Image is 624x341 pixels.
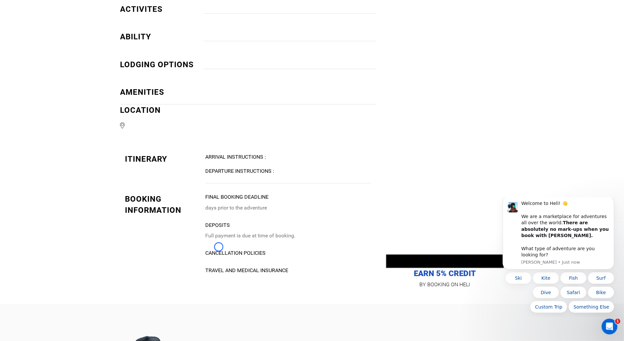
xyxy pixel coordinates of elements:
strong: Cancellation Policies [205,250,266,256]
button: Quick reply: Kite [40,74,66,86]
button: Quick reply: Surf [95,74,121,86]
p: BY BOOKING ON HELI [386,280,504,289]
div: Arrival Instructions : [205,153,371,161]
div: Welcome to Heli! 👋 We are a marketplace for adventures all over the world. What type of adventure... [29,3,116,60]
button: Quick reply: Fish [68,74,94,86]
p: days prior to the adventure [205,204,371,212]
p: Message from Carl, sent Just now [29,62,116,68]
button: Quick reply: Custom Trip [37,103,74,115]
div: BOOKING INFORMATION [125,193,201,216]
div: Itinerary [125,153,201,165]
button: Quick reply: Dive [40,89,66,101]
b: There are absolutely no mark-ups when you book with [PERSON_NAME]. [29,22,116,40]
button: Quick reply: Safari [68,89,94,101]
div: Quick reply options [10,74,121,115]
p: Full payment is due at time of booking. [205,232,371,240]
button: Quick reply: Bike [95,89,121,101]
iframe: Intercom live chat [602,319,617,334]
div: Amenities [120,87,199,98]
div: Message content [29,3,116,60]
p: EARN 5% CREDIT [386,259,504,279]
a: EARN 5% CREDIT BY BOOKING ON HELI [386,259,504,289]
strong: Final booking deadline [205,194,269,200]
strong: TRAVEL AND MEDICAL INSURANCE [205,267,288,273]
div: Lodging options [120,59,199,70]
img: Profile image for Carl [15,4,25,15]
span: 1 [615,319,620,324]
button: Quick reply: Something Else [76,103,121,115]
button: Quick reply: Ski [12,74,39,86]
div: LOCATION [120,105,376,130]
div: Departure Instructions : [205,168,371,175]
iframe: Intercom notifications message [493,198,624,317]
strong: Deposits [205,222,230,228]
div: ACTIVITES [120,4,199,15]
div: ABILITY [120,31,199,42]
